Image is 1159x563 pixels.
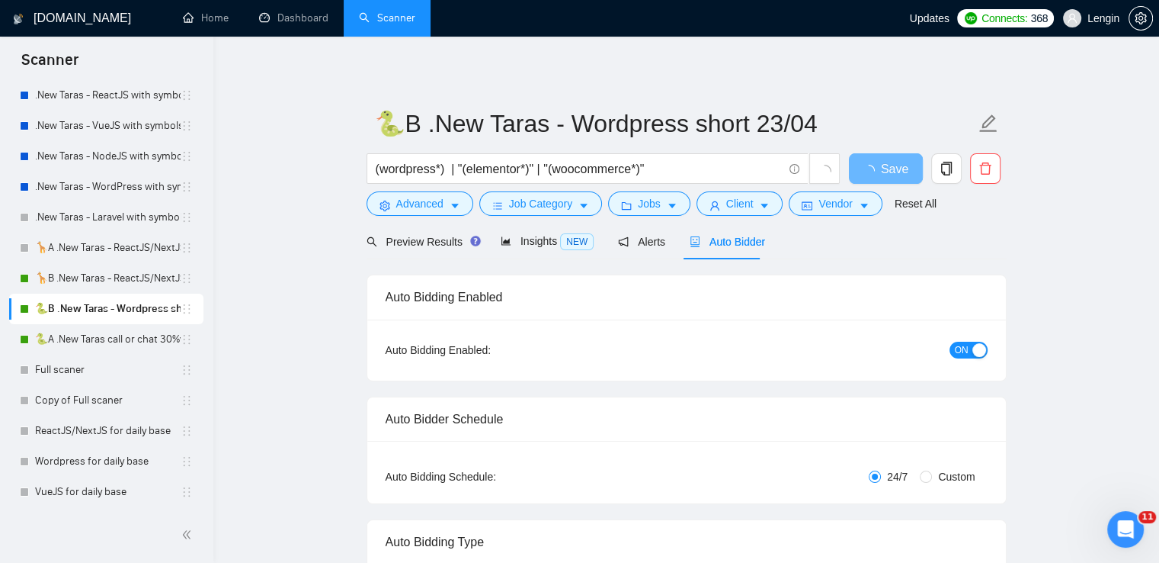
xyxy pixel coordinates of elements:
span: Auto Bidder [690,236,765,248]
a: Full scaner [35,355,181,385]
li: Full scaner [9,355,203,385]
li: 🦒B .New Taras - ReactJS/NextJS rel exp 23/04 [9,263,203,294]
a: .New Taras - Laravel with symbols [35,202,181,233]
span: info-circle [789,164,799,174]
a: Reset All [895,195,936,212]
span: area-chart [501,236,511,246]
span: Job Category [509,195,572,212]
span: delete [971,162,1000,175]
iframe: Intercom live chat [1107,511,1144,548]
li: Copy of Full scaner [9,385,203,416]
div: Auto Bidding Enabled [386,275,988,319]
span: 24/7 [881,468,914,485]
span: holder [181,150,193,162]
span: notification [618,236,629,247]
span: Connects: [981,10,1027,27]
li: .New Taras - VueJS with symbols [9,111,203,141]
span: holder [181,181,193,193]
li: 🐍B .New Taras - Wordpress short 23/04 [9,294,203,324]
span: copy [932,162,961,175]
span: holder [181,211,193,224]
a: Copy of Full scaner [35,385,181,416]
span: folder [621,200,632,211]
span: loading [818,165,831,179]
button: delete [970,153,1001,184]
span: holder [181,89,193,101]
span: Jobs [638,195,661,212]
span: bars [492,200,503,211]
span: ON [955,342,969,359]
a: VueJS for daily base [35,477,181,507]
span: caret-down [759,200,770,211]
span: holder [181,242,193,254]
button: settingAdvancedcaret-down [367,191,473,216]
span: holder [181,333,193,346]
span: 368 [1030,10,1047,27]
button: barsJob Categorycaret-down [479,191,602,216]
span: 11 [1138,511,1156,523]
span: holder [181,364,193,376]
li: .New Taras - WordPress with symbols [9,172,203,202]
a: .New Taras - ReactJS with symbols [35,80,181,111]
img: upwork-logo.png [965,12,977,24]
span: NEW [560,233,594,250]
span: double-left [181,527,197,542]
a: .New Taras - WordPress with symbols [35,172,181,202]
div: Auto Bidding Schedule: [386,468,586,485]
span: search [367,236,377,247]
span: user [709,200,720,211]
span: Advanced [396,195,443,212]
span: setting [1129,12,1152,24]
span: caret-down [578,200,589,211]
span: setting [379,200,390,211]
a: searchScanner [359,11,415,24]
span: Custom [932,468,981,485]
button: idcardVendorcaret-down [789,191,882,216]
button: Save [849,153,923,184]
button: userClientcaret-down [696,191,783,216]
li: Wordpress for daily base [9,446,203,477]
a: setting [1129,12,1153,24]
span: holder [181,120,193,132]
a: dashboardDashboard [259,11,328,24]
span: holder [181,425,193,437]
span: caret-down [667,200,677,211]
span: Client [726,195,754,212]
a: 🦒A .New Taras - ReactJS/NextJS usual 23/04 [35,233,181,263]
div: Tooltip anchor [469,234,482,248]
span: Alerts [618,236,665,248]
li: 🐍A .New Taras call or chat 30%view 0 reply 23/04 [9,324,203,355]
a: Wordpress for daily base [35,446,181,477]
span: holder [181,303,193,315]
a: 🦒B .New Taras - ReactJS/NextJS rel exp 23/04 [35,263,181,294]
span: idcard [802,200,812,211]
span: robot [690,236,700,247]
li: ReactJS/NextJS for daily base [9,416,203,446]
a: .New Taras - VueJS with symbols [35,111,181,141]
img: logo [13,7,24,31]
li: VueJS for daily base [9,477,203,507]
input: Search Freelance Jobs... [376,159,783,179]
a: 🐍A .New Taras call or chat 30%view 0 reply 23/04 [35,324,181,355]
span: Scanner [9,49,91,81]
span: loading [863,165,881,177]
span: Vendor [818,195,852,212]
a: ReactJS/NextJS for daily base [35,416,181,446]
div: Auto Bidding Enabled: [386,342,586,359]
li: 🦒A .New Taras - ReactJS/NextJS usual 23/04 [9,233,203,263]
input: Scanner name... [375,105,975,143]
span: Insights [501,235,594,247]
span: holder [181,486,193,498]
span: holder [181,455,193,468]
span: Preview Results [367,236,476,248]
span: holder [181,394,193,407]
a: .New Taras - NodeJS with symbols [35,141,181,172]
span: holder [181,272,193,285]
li: .New Taras - ReactJS with symbols [9,80,203,111]
a: 🐍B .New Taras - Wordpress short 23/04 [35,294,181,324]
li: .New Taras - NodeJS with symbols [9,141,203,172]
a: homeHome [183,11,229,24]
span: caret-down [450,200,460,211]
span: Updates [910,12,949,24]
span: Save [881,159,908,179]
